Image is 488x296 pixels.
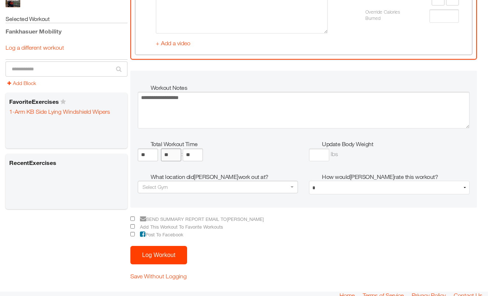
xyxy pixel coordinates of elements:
[7,157,126,169] h6: Recent Exercises
[365,9,402,21] span: Override Calories Burned
[9,108,110,115] a: 1-Arm KB Side Lying Windshield Wipers
[143,184,168,190] span: Select Gym
[151,173,298,181] h5: What location did [PERSON_NAME] work out at?
[6,15,127,23] h5: Selected Workout
[181,151,183,157] span: :
[6,27,127,36] div: Fankhasuer Mobility
[151,140,298,148] h5: Total Workout Time
[322,173,470,181] h5: How would [PERSON_NAME] rate this workout?
[136,216,264,222] span: Send summary report email to [PERSON_NAME]
[331,151,338,157] span: lbs
[7,80,36,86] a: Add Block
[130,273,187,279] a: Save Without Logging
[156,40,190,46] a: + Add a video
[322,140,470,148] h5: Update Body Weight
[130,216,135,221] input: Send summary report email to[PERSON_NAME]
[6,44,64,51] a: Log a different workout
[136,232,183,237] span: Post To Facebook
[130,246,187,264] button: Log Workout
[130,232,135,236] input: Post To Facebook
[130,224,135,229] input: Add This Workout To Favorite Workouts
[151,84,470,92] h5: Workout Notes
[136,224,223,230] span: Add This Workout To Favorite Workouts
[7,96,126,108] h6: Favorite Exercises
